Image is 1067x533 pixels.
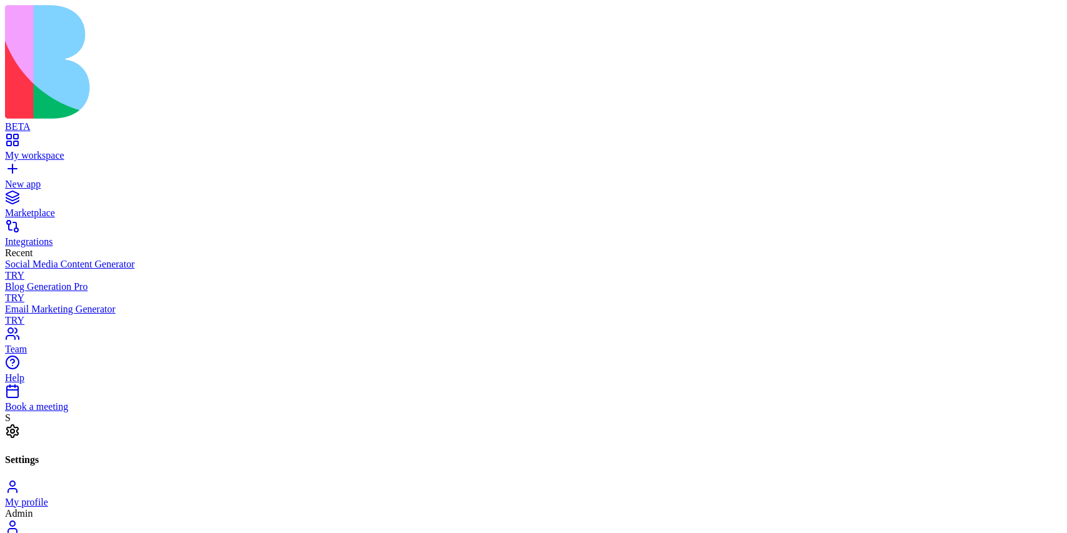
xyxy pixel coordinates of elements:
div: TRY [5,315,1062,326]
div: Social Media Content Generator [5,259,1062,270]
div: Integrations [5,236,1062,247]
div: New app [5,179,1062,190]
img: logo [5,5,507,119]
a: My workspace [5,139,1062,161]
a: BETA [5,110,1062,132]
div: Blog Generation Pro [5,281,1062,292]
a: Book a meeting [5,390,1062,412]
div: My profile [5,497,1062,508]
div: My workspace [5,150,1062,161]
span: Recent [5,247,32,258]
a: Team [5,332,1062,355]
span: S [5,412,11,423]
h4: Settings [5,454,1062,466]
div: Help [5,372,1062,384]
div: Book a meeting [5,401,1062,412]
a: New app [5,167,1062,190]
div: TRY [5,270,1062,281]
a: Help [5,361,1062,384]
div: Email Marketing Generator [5,304,1062,315]
a: Integrations [5,225,1062,247]
div: Marketplace [5,207,1062,219]
a: My profile [5,486,1062,508]
div: Team [5,344,1062,355]
span: Admin [5,508,32,519]
div: BETA [5,121,1062,132]
a: Blog Generation ProTRY [5,281,1062,304]
a: Email Marketing GeneratorTRY [5,304,1062,326]
a: Social Media Content GeneratorTRY [5,259,1062,281]
a: Marketplace [5,196,1062,219]
div: TRY [5,292,1062,304]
